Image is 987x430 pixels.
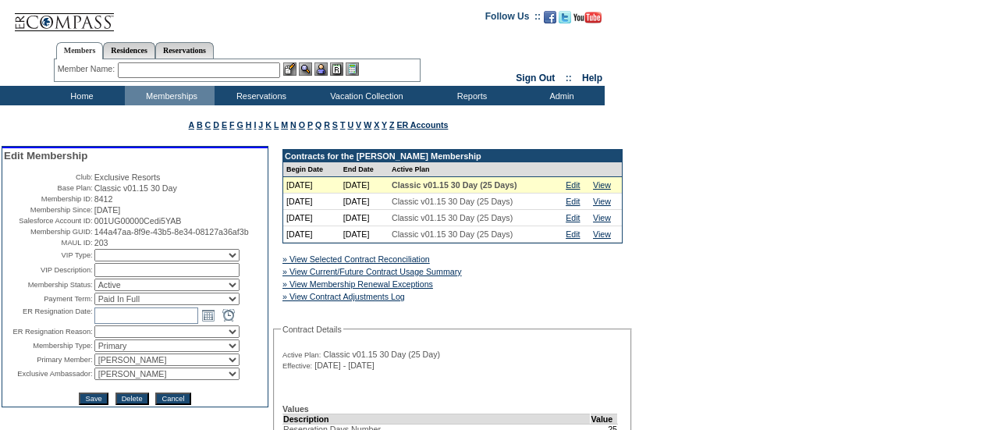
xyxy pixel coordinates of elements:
td: Active Plan [389,162,563,177]
td: MAUL ID: [4,238,93,247]
td: Membership Type: [4,339,93,352]
a: Edit [566,197,580,206]
td: Vacation Collection [304,86,425,105]
td: [DATE] [340,226,389,243]
a: View [593,229,611,239]
td: VIP Description: [4,263,93,277]
td: Base Plan: [4,183,93,193]
span: Exclusive Resorts [94,172,161,182]
td: Membership Status: [4,279,93,291]
td: Salesforce Account ID: [4,216,93,226]
span: 8412 [94,194,113,204]
img: View [299,62,312,76]
a: Z [389,120,395,130]
a: » View Contract Adjustments Log [282,292,405,301]
a: P [307,120,313,130]
input: Cancel [155,393,190,405]
a: L [274,120,279,130]
td: [DATE] [340,194,389,210]
img: b_edit.gif [283,62,296,76]
a: I [254,120,256,130]
td: Reservations [215,86,304,105]
a: V [356,120,361,130]
a: M [281,120,288,130]
span: Classic v01.15 30 Day (25 Days) [392,213,513,222]
span: Classic v01.15 30 Day (25 Days) [392,197,513,206]
a: Follow us on Twitter [559,16,571,25]
a: Residences [103,42,155,59]
td: ER Resignation Date: [4,307,93,324]
a: Open the calendar popup. [200,307,217,324]
img: Reservations [330,62,343,76]
td: ER Resignation Reason: [4,325,93,338]
a: Edit [566,213,580,222]
a: Help [582,73,602,84]
td: [DATE] [340,210,389,226]
span: 144a47aa-8f9e-43b5-8e34-08127a36af3b [94,227,249,236]
a: W [364,120,371,130]
td: Follow Us :: [485,9,541,28]
a: H [246,120,252,130]
span: Classic v01.15 30 Day [94,183,177,193]
a: ER Accounts [396,120,448,130]
img: Become our fan on Facebook [544,11,556,23]
a: Open the time view popup. [220,307,237,324]
a: B [197,120,203,130]
td: Membership Since: [4,205,93,215]
a: C [205,120,211,130]
td: Primary Member: [4,354,93,366]
div: Member Name: [58,62,118,76]
span: 203 [94,238,108,247]
span: Classic v01.15 30 Day (25 Day) [323,350,440,359]
td: Payment Term: [4,293,93,305]
td: Exclusive Ambassador: [4,368,93,380]
a: Reservations [155,42,214,59]
a: D [213,120,219,130]
a: X [374,120,379,130]
a: K [265,120,272,130]
a: G [236,120,243,130]
legend: Contract Details [281,325,343,334]
td: Begin Date [283,162,340,177]
img: Subscribe to our YouTube Channel [573,12,602,23]
a: Become our fan on Facebook [544,16,556,25]
td: Club: [4,172,93,182]
a: F [229,120,235,130]
img: Follow us on Twitter [559,11,571,23]
span: 001UG00000Cedi5YAB [94,216,182,226]
span: Classic v01.15 30 Day (25 Days) [392,229,513,239]
a: J [258,120,263,130]
span: :: [566,73,572,84]
a: Edit [566,180,580,190]
a: View [593,197,611,206]
td: Home [35,86,125,105]
td: Memberships [125,86,215,105]
span: [DATE] [94,205,121,215]
span: Effective: [282,361,312,371]
td: End Date [340,162,389,177]
a: View [593,180,611,190]
td: Membership GUID: [4,227,93,236]
a: T [340,120,346,130]
td: [DATE] [283,194,340,210]
b: Values [282,404,309,414]
span: Active Plan: [282,350,321,360]
a: S [332,120,338,130]
td: Reports [425,86,515,105]
a: Q [315,120,321,130]
a: R [324,120,330,130]
a: Edit [566,229,580,239]
a: View [593,213,611,222]
a: » View Selected Contract Reconciliation [282,254,430,264]
td: [DATE] [283,226,340,243]
a: O [299,120,305,130]
img: b_calculator.gif [346,62,359,76]
td: Admin [515,86,605,105]
td: [DATE] [283,177,340,194]
td: Membership ID: [4,194,93,204]
a: Members [56,42,104,59]
a: Y [382,120,387,130]
td: Description [283,414,591,424]
td: Contracts for the [PERSON_NAME] Membership [283,150,622,162]
input: Delete [115,393,149,405]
